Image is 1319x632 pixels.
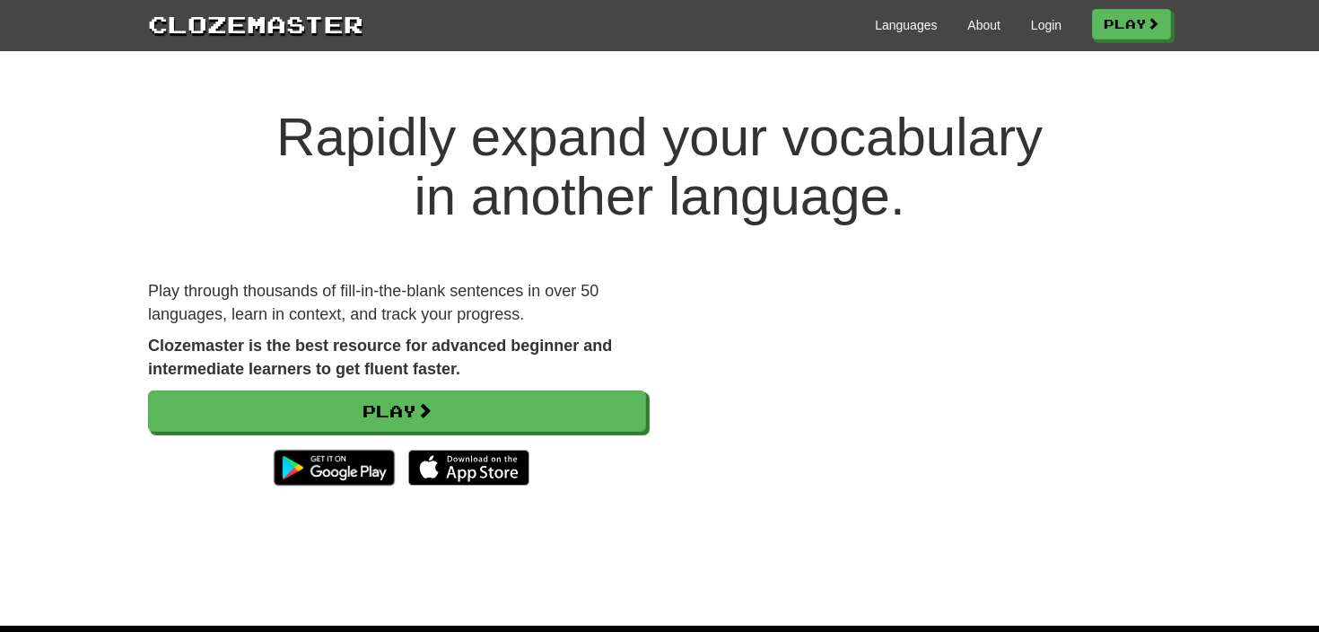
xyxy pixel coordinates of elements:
img: Get it on Google Play [265,441,404,495]
a: About [967,16,1000,34]
a: Languages [875,16,937,34]
p: Play through thousands of fill-in-the-blank sentences in over 50 languages, learn in context, and... [148,280,646,326]
a: Play [1092,9,1171,39]
strong: Clozemaster is the best resource for advanced beginner and intermediate learners to get fluent fa... [148,337,612,378]
img: Download_on_the_App_Store_Badge_US-UK_135x40-25178aeef6eb6b83b96f5f2d004eda3bffbb37122de64afbaef7... [408,450,529,486]
a: Play [148,391,646,432]
a: Clozemaster [148,7,363,40]
a: Login [1031,16,1061,34]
